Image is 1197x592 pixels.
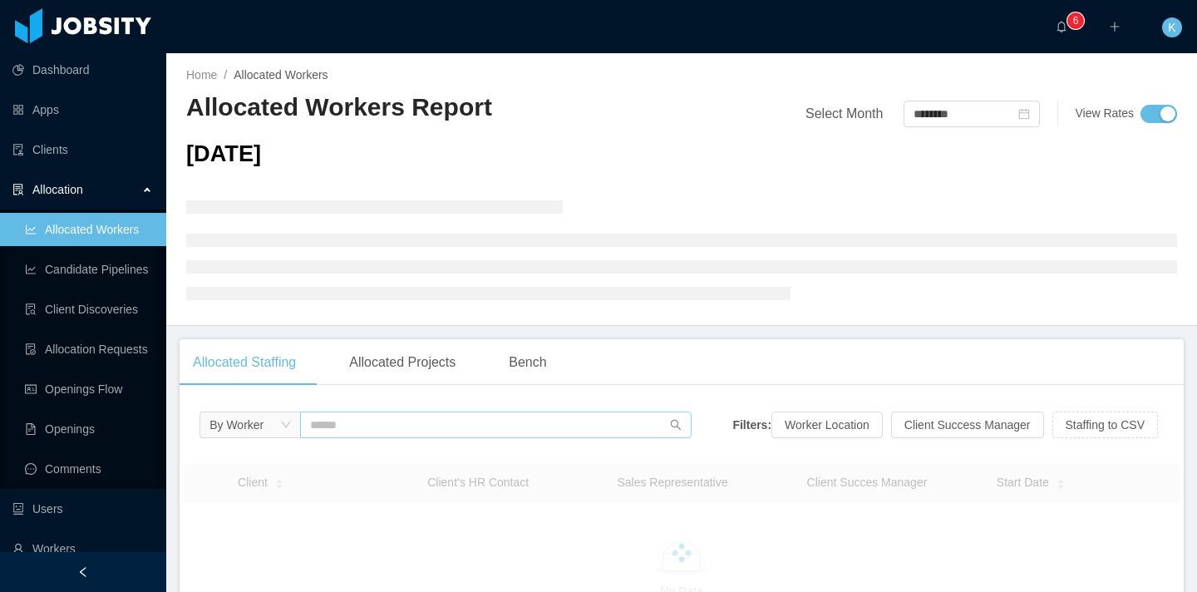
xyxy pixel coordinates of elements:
strong: Filters: [732,418,771,432]
span: View Rates [1075,106,1134,120]
button: Client Success Manager [891,412,1044,438]
h2: Allocated Workers Report [186,91,682,125]
sup: 6 [1067,12,1084,29]
a: icon: idcardOpenings Flow [25,372,153,406]
a: icon: file-searchClient Discoveries [25,293,153,326]
div: By Worker [209,412,264,437]
div: Allocated Staffing [180,339,309,386]
button: Staffing to CSV [1052,412,1158,438]
span: / [224,68,227,81]
p: 6 [1073,12,1079,29]
a: icon: line-chartCandidate Pipelines [25,253,153,286]
a: icon: robotUsers [12,492,153,525]
a: icon: file-doneAllocation Requests [25,333,153,366]
span: Select Month [805,106,883,121]
span: Allocation [32,183,83,196]
span: [DATE] [186,141,261,166]
a: Home [186,68,217,81]
i: icon: bell [1056,21,1067,32]
i: icon: down [281,420,291,432]
a: icon: line-chartAllocated Workers [25,213,153,246]
a: icon: messageComments [25,452,153,486]
i: icon: calendar [1018,108,1030,120]
button: Worker Location [771,412,883,438]
div: Allocated Projects [336,339,469,386]
span: Allocated Workers [234,68,328,81]
a: icon: auditClients [12,133,153,166]
i: icon: plus [1109,21,1121,32]
span: K [1168,17,1175,37]
a: icon: file-textOpenings [25,412,153,446]
a: icon: appstoreApps [12,93,153,126]
a: icon: pie-chartDashboard [12,53,153,86]
i: icon: solution [12,184,24,195]
div: Bench [495,339,559,386]
a: icon: userWorkers [12,532,153,565]
i: icon: search [670,419,682,431]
